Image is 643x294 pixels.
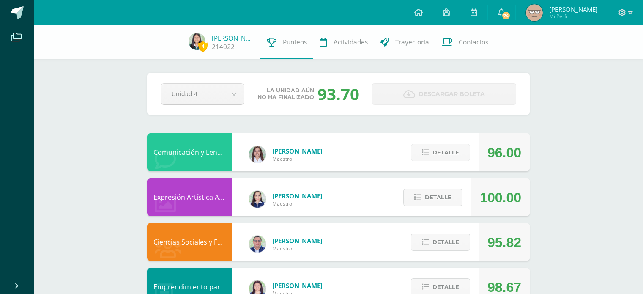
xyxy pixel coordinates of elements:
[272,236,323,245] span: [PERSON_NAME]
[395,38,429,47] span: Trayectoria
[549,5,598,14] span: [PERSON_NAME]
[317,83,359,105] div: 93.70
[147,133,232,171] div: Comunicación y Lenguaje, Inglés
[419,84,485,104] span: Descargar boleta
[272,147,323,155] span: [PERSON_NAME]
[212,34,254,42] a: [PERSON_NAME]
[313,25,374,59] a: Actividades
[189,33,205,50] img: db876166cbb67cd75487b89dca85e204.png
[432,145,459,160] span: Detalle
[198,41,208,52] span: 4
[161,84,244,104] a: Unidad 4
[425,190,451,205] span: Detalle
[487,134,521,172] div: 96.00
[272,155,323,162] span: Maestro
[172,84,213,104] span: Unidad 4
[212,42,235,51] a: 214022
[374,25,435,59] a: Trayectoria
[272,281,323,290] span: [PERSON_NAME]
[257,87,314,101] span: La unidad aún no ha finalizado
[403,189,462,206] button: Detalle
[334,38,368,47] span: Actividades
[249,146,266,163] img: acecb51a315cac2de2e3deefdb732c9f.png
[526,4,543,21] img: cdb3d1423f1f9374baae0ab1735b9a03.png
[411,144,470,161] button: Detalle
[411,234,470,251] button: Detalle
[272,245,323,252] span: Maestro
[272,192,323,200] span: [PERSON_NAME]
[480,179,521,217] div: 100.00
[501,11,511,20] span: 74
[249,236,266,253] img: c1c1b07ef08c5b34f56a5eb7b3c08b85.png
[249,191,266,208] img: 360951c6672e02766e5b7d72674f168c.png
[459,38,488,47] span: Contactos
[283,38,307,47] span: Punteos
[260,25,313,59] a: Punteos
[435,25,495,59] a: Contactos
[147,178,232,216] div: Expresión Artística ARTES PLÁSTICAS
[272,200,323,207] span: Maestro
[549,13,598,20] span: Mi Perfil
[487,223,521,261] div: 95.82
[432,234,459,250] span: Detalle
[147,223,232,261] div: Ciencias Sociales y Formación Ciudadana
